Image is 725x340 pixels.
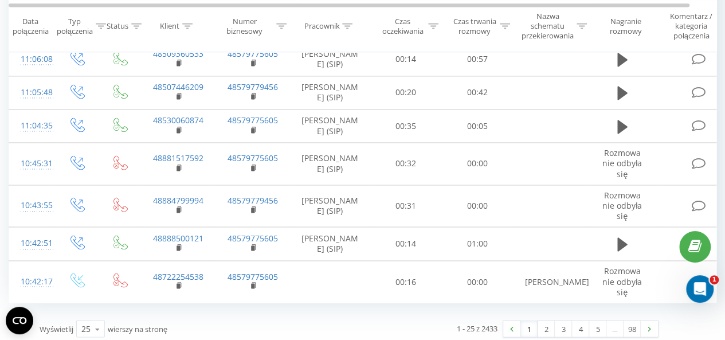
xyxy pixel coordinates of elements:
[21,270,44,292] div: 10:42:17
[710,275,719,284] span: 1
[380,17,425,36] div: Czas oczekiwania
[370,185,442,227] td: 00:31
[520,321,538,337] a: 1
[538,321,555,337] a: 2
[228,271,278,282] a: 48579775605
[452,17,497,36] div: Czas trwania rozmowy
[107,22,128,32] div: Status
[589,321,606,337] a: 5
[21,232,44,255] div: 10:42:51
[370,227,442,260] td: 00:14
[228,153,278,163] a: 48579775605
[290,110,370,143] td: [PERSON_NAME] (SIP)
[370,260,442,303] td: 00:16
[21,194,44,217] div: 10:43:55
[624,321,641,337] a: 98
[442,42,514,76] td: 00:57
[555,321,572,337] a: 3
[153,233,203,244] a: 48888500121
[514,260,588,303] td: [PERSON_NAME]
[153,81,203,92] a: 48507446209
[215,17,274,36] div: Numer biznesowy
[228,115,278,126] a: 48579775605
[572,321,589,337] a: 4
[21,153,44,175] div: 10:45:31
[153,153,203,163] a: 48881517592
[442,143,514,185] td: 00:00
[228,195,278,206] a: 48579779456
[21,48,44,71] div: 11:06:08
[442,227,514,260] td: 01:00
[81,323,91,334] div: 25
[457,322,497,334] div: 1 - 25 z 2433
[9,17,52,36] div: Data połączenia
[228,81,278,92] a: 48579779456
[442,260,514,303] td: 00:00
[40,323,73,334] span: Wyświetlij
[598,17,653,36] div: Nagranie rozmowy
[304,22,339,32] div: Pracownik
[602,147,642,179] span: Rozmowa nie odbyła się
[290,143,370,185] td: [PERSON_NAME] (SIP)
[160,22,179,32] div: Klient
[290,185,370,227] td: [PERSON_NAME] (SIP)
[370,110,442,143] td: 00:35
[153,271,203,282] a: 48722254538
[290,76,370,109] td: [PERSON_NAME] (SIP)
[153,115,203,126] a: 48530060874
[522,12,574,41] div: Nazwa schematu przekierowania
[602,265,642,297] span: Rozmowa nie odbyła się
[6,307,33,334] button: Open CMP widget
[290,227,370,260] td: [PERSON_NAME] (SIP)
[108,323,167,334] span: wierszy na stronę
[370,76,442,109] td: 00:20
[153,195,203,206] a: 48884799994
[442,76,514,109] td: 00:42
[21,115,44,137] div: 11:04:35
[602,190,642,221] span: Rozmowa nie odbyła się
[228,48,278,59] a: 48579775605
[228,233,278,244] a: 48579775605
[442,110,514,143] td: 00:05
[153,48,203,59] a: 48509360533
[57,17,93,36] div: Typ połączenia
[370,42,442,76] td: 00:14
[442,185,514,227] td: 00:00
[606,321,624,337] div: …
[658,12,725,41] div: Komentarz / kategoria połączenia
[21,81,44,104] div: 11:05:48
[686,275,714,303] iframe: Intercom live chat
[290,42,370,76] td: [PERSON_NAME] (SIP)
[370,143,442,185] td: 00:32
